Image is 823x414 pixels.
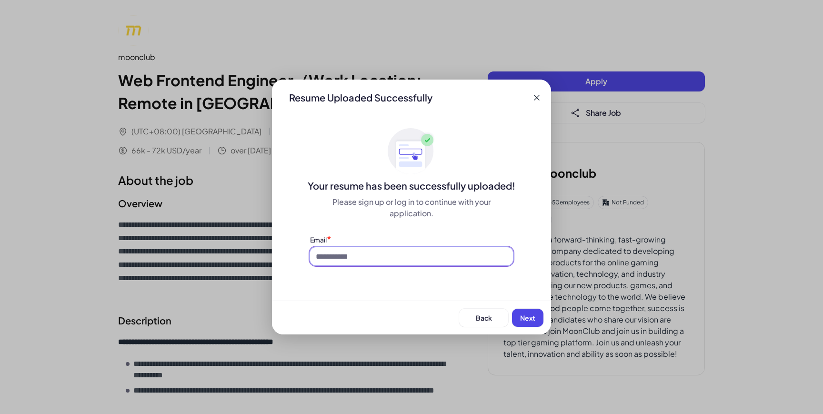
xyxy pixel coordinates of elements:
[459,309,508,327] button: Back
[310,235,327,244] label: Email
[512,309,543,327] button: Next
[476,313,492,322] span: Back
[310,196,513,219] div: Please sign up or log in to continue with your application.
[272,179,551,192] div: Your resume has been successfully uploaded!
[388,128,435,175] img: ApplyedMaskGroup3.svg
[520,313,535,322] span: Next
[281,91,440,104] div: Resume Uploaded Successfully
